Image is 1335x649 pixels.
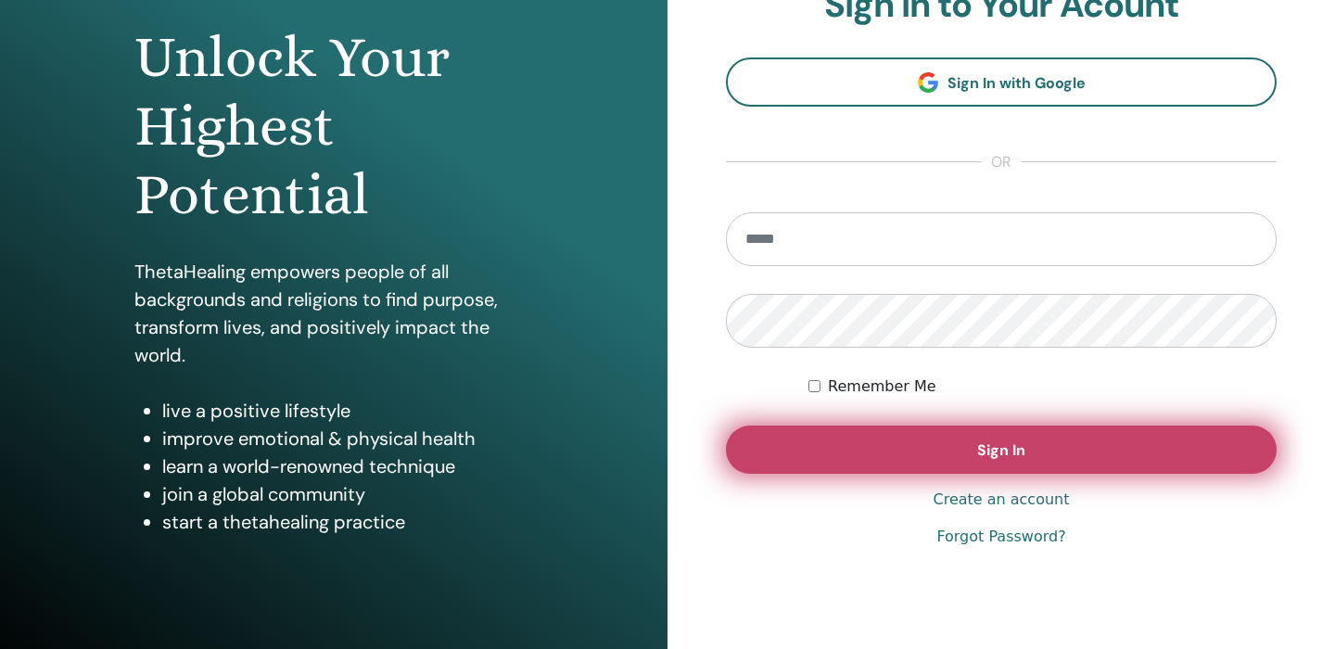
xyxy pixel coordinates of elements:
li: start a thetahealing practice [162,508,533,536]
li: learn a world-renowned technique [162,452,533,480]
span: Sign In [977,440,1025,460]
a: Sign In with Google [726,57,1277,107]
div: Keep me authenticated indefinitely or until I manually logout [808,375,1277,398]
span: Sign In with Google [947,73,1086,93]
a: Create an account [933,489,1069,511]
a: Forgot Password? [936,526,1065,548]
li: improve emotional & physical health [162,425,533,452]
h1: Unlock Your Highest Potential [134,23,533,230]
li: join a global community [162,480,533,508]
li: live a positive lifestyle [162,397,533,425]
span: or [982,151,1021,173]
p: ThetaHealing empowers people of all backgrounds and religions to find purpose, transform lives, a... [134,258,533,369]
button: Sign In [726,426,1277,474]
label: Remember Me [828,375,936,398]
